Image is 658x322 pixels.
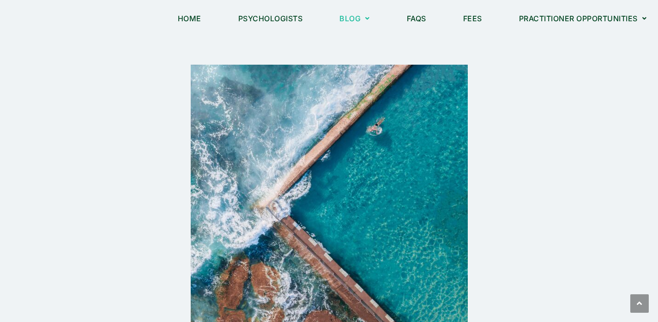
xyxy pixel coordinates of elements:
a: Fees [452,8,494,29]
a: Psychologists [227,8,314,29]
a: Blog [328,8,381,29]
a: Home [166,8,213,29]
a: Scroll to the top of the page [630,294,649,313]
a: FAQs [395,8,438,29]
